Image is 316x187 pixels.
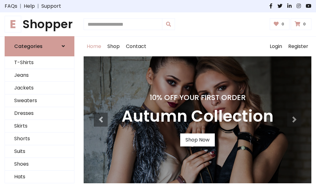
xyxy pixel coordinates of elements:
[104,37,123,56] a: Shop
[5,17,74,31] h1: Shopper
[35,2,41,10] span: |
[14,43,43,49] h6: Categories
[17,2,24,10] span: |
[24,2,35,10] a: Help
[5,133,74,145] a: Shorts
[5,94,74,107] a: Sweaters
[122,107,273,126] h3: Autumn Collection
[5,158,74,171] a: Shoes
[5,56,74,69] a: T-Shirts
[5,69,74,82] a: Jeans
[5,120,74,133] a: Skirts
[5,107,74,120] a: Dresses
[5,17,74,31] a: EShopper
[84,37,104,56] a: Home
[122,93,273,102] h4: 10% Off Your First Order
[5,36,74,56] a: Categories
[267,37,285,56] a: Login
[5,16,21,33] span: E
[123,37,149,56] a: Contact
[285,37,311,56] a: Register
[301,21,307,27] span: 0
[270,18,290,30] a: 0
[5,2,17,10] a: FAQs
[291,18,311,30] a: 0
[5,145,74,158] a: Suits
[5,82,74,94] a: Jackets
[280,21,286,27] span: 0
[180,133,215,146] a: Shop Now
[5,171,74,183] a: Hats
[41,2,61,10] a: Support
